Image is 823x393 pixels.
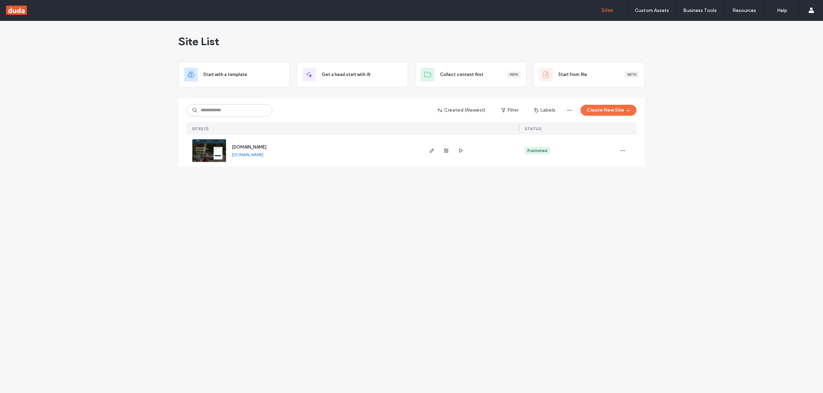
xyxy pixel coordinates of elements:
span: Start with a template [203,71,247,78]
label: Custom Assets [635,8,669,13]
span: Collect content first [440,71,484,78]
div: Published [527,148,547,154]
span: Start from file [558,71,587,78]
div: Get a head start with AI [297,62,408,87]
div: New [507,72,521,78]
div: Beta [625,72,639,78]
div: Start from fileBeta [533,62,645,87]
button: Created (Newest) [432,105,492,116]
div: Start with a template [178,62,290,87]
button: Filter [494,105,525,116]
button: Create New Site [581,105,636,116]
span: STATUS [525,126,541,131]
span: SITES (1) [192,126,209,131]
label: Help [777,8,787,13]
span: Site List [178,35,219,48]
a: [DOMAIN_NAME] [232,152,263,157]
span: Get a head start with AI [322,71,370,78]
div: Collect content firstNew [415,62,526,87]
label: Sites [601,7,613,13]
label: Resources [732,8,756,13]
label: Business Tools [683,8,717,13]
button: Labels [528,105,561,116]
a: [DOMAIN_NAME] [232,144,266,150]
